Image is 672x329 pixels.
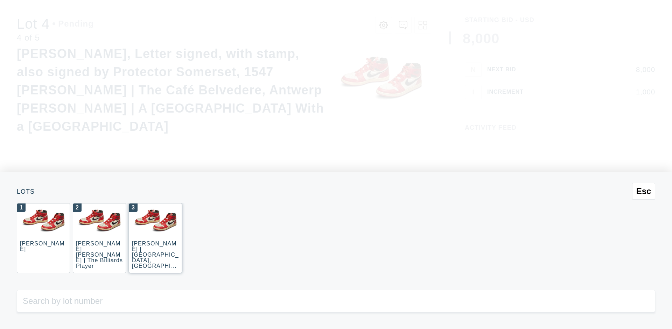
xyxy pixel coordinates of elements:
[129,203,138,212] div: 3
[636,186,651,196] span: Esc
[632,183,655,200] button: Esc
[76,241,123,269] div: [PERSON_NAME] [PERSON_NAME] | The Billiards Player
[73,203,82,212] div: 2
[17,188,655,195] div: Lots
[17,203,26,212] div: 1
[17,290,655,312] input: Search by lot number
[20,241,64,252] div: [PERSON_NAME]
[132,241,179,297] div: [PERSON_NAME] | [GEOGRAPHIC_DATA], [GEOGRAPHIC_DATA] ([GEOGRAPHIC_DATA], [GEOGRAPHIC_DATA])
